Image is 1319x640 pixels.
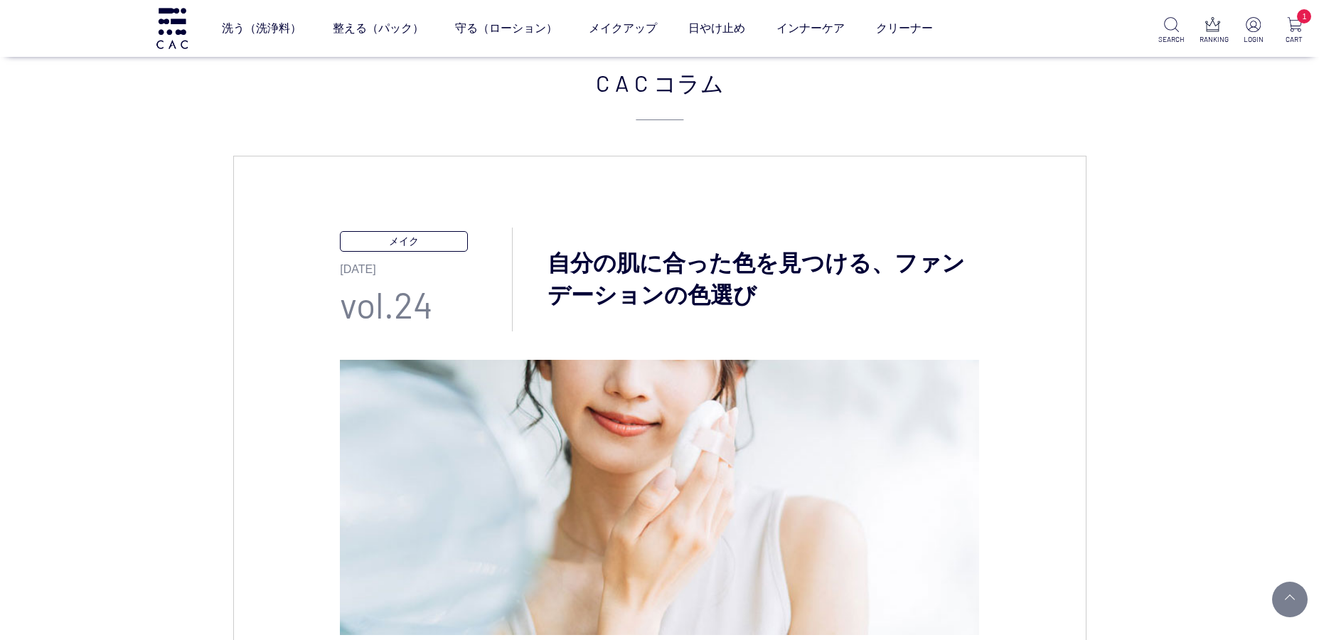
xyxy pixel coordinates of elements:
[1158,34,1185,45] p: SEARCH
[333,9,424,48] a: 整える（パック）
[340,252,512,278] p: [DATE]
[340,231,468,252] p: メイク
[876,9,933,48] a: クリーナー
[653,65,724,100] span: コラム
[1200,34,1226,45] p: RANKING
[455,9,557,48] a: 守る（ローション）
[233,65,1086,120] h2: CAC
[154,8,190,48] img: logo
[1240,17,1266,45] a: LOGIN
[1158,17,1185,45] a: SEARCH
[513,247,979,311] h3: 自分の肌に合った色を見つける、ファンデーションの色選び
[1240,34,1266,45] p: LOGIN
[1297,9,1311,23] span: 1
[776,9,845,48] a: インナーケア
[340,278,512,331] p: vol.24
[688,9,745,48] a: 日やけ止め
[340,360,979,635] img: 自分の肌に合った色を見つける、ファンデーションの色選び
[222,9,301,48] a: 洗う（洗浄料）
[1200,17,1226,45] a: RANKING
[1281,17,1308,45] a: 1 CART
[589,9,657,48] a: メイクアップ
[1281,34,1308,45] p: CART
